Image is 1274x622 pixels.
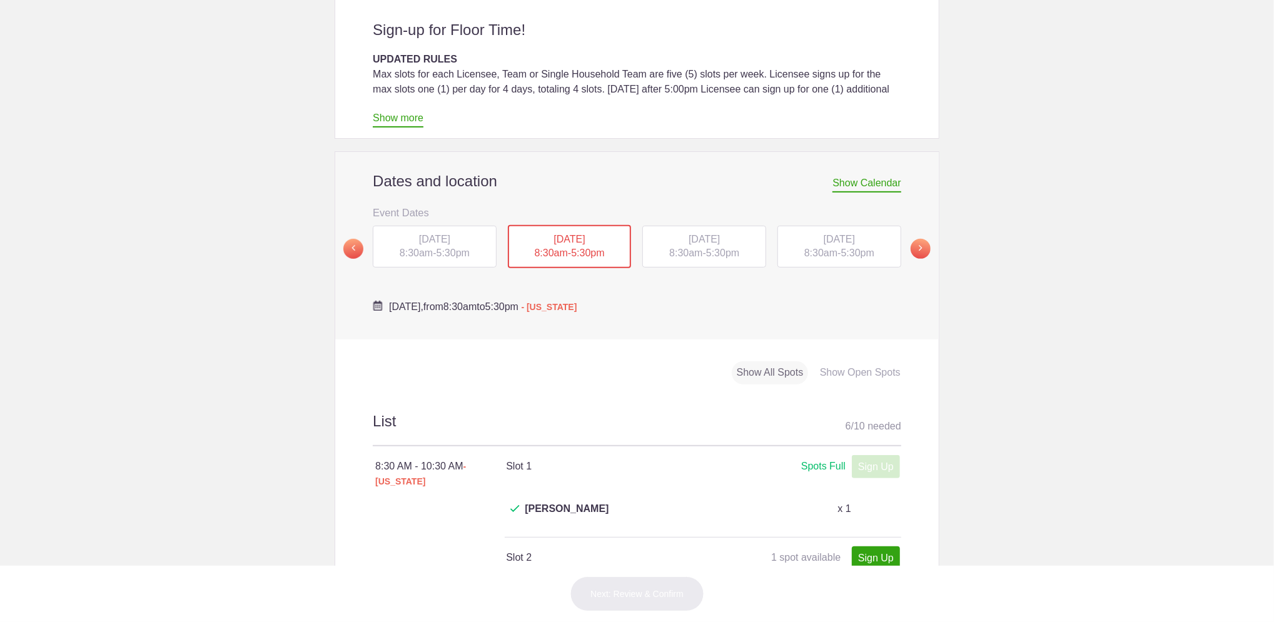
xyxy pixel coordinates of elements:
[507,224,632,269] button: [DATE] 8:30am-5:30pm
[642,226,766,268] div: -
[846,417,901,436] div: 6 10 needed
[373,226,497,268] div: -
[373,203,901,222] h3: Event Dates
[373,21,901,39] h2: Sign-up for Floor Time!
[832,178,901,193] span: Show Calendar
[554,234,585,244] span: [DATE]
[706,248,739,258] span: 5:30pm
[771,552,841,563] span: 1 spot available
[570,576,704,611] button: Next: Review & Confirm
[689,234,720,244] span: [DATE]
[522,302,577,312] span: - [US_STATE]
[571,248,604,258] span: 5:30pm
[535,248,568,258] span: 8:30am
[485,301,518,312] span: 5:30pm
[777,225,902,269] button: [DATE] 8:30am-5:30pm
[852,546,900,569] a: Sign Up
[373,67,901,127] div: Max slots for each Licensee, Team or Single Household Team are five (5) slots per week. Licensee ...
[508,225,632,269] div: -
[389,301,577,312] span: from to
[373,113,423,128] a: Show more
[777,226,901,268] div: -
[525,501,609,531] span: [PERSON_NAME]
[642,225,767,269] button: [DATE] 8:30am-5:30pm
[437,248,470,258] span: 5:30pm
[824,234,855,244] span: [DATE]
[506,459,702,474] h4: Slot 1
[375,459,506,489] div: 8:30 AM - 10:30 AM
[801,459,846,474] div: Spots Full
[510,505,520,513] img: Check dark green
[804,248,837,258] span: 8:30am
[373,54,457,64] strong: UPDATED RULES
[851,421,854,431] span: /
[400,248,433,258] span: 8:30am
[389,301,423,312] span: [DATE],
[732,361,809,384] div: Show All Spots
[841,248,874,258] span: 5:30pm
[669,248,702,258] span: 8:30am
[373,301,383,311] img: Cal purple
[419,234,450,244] span: [DATE]
[372,225,497,269] button: [DATE] 8:30am-5:30pm
[373,172,901,191] h2: Dates and location
[506,550,702,565] h4: Slot 2
[373,411,901,446] h2: List
[837,501,851,516] p: x 1
[815,361,906,384] div: Show Open Spots
[375,461,466,486] span: - [US_STATE]
[443,301,477,312] span: 8:30am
